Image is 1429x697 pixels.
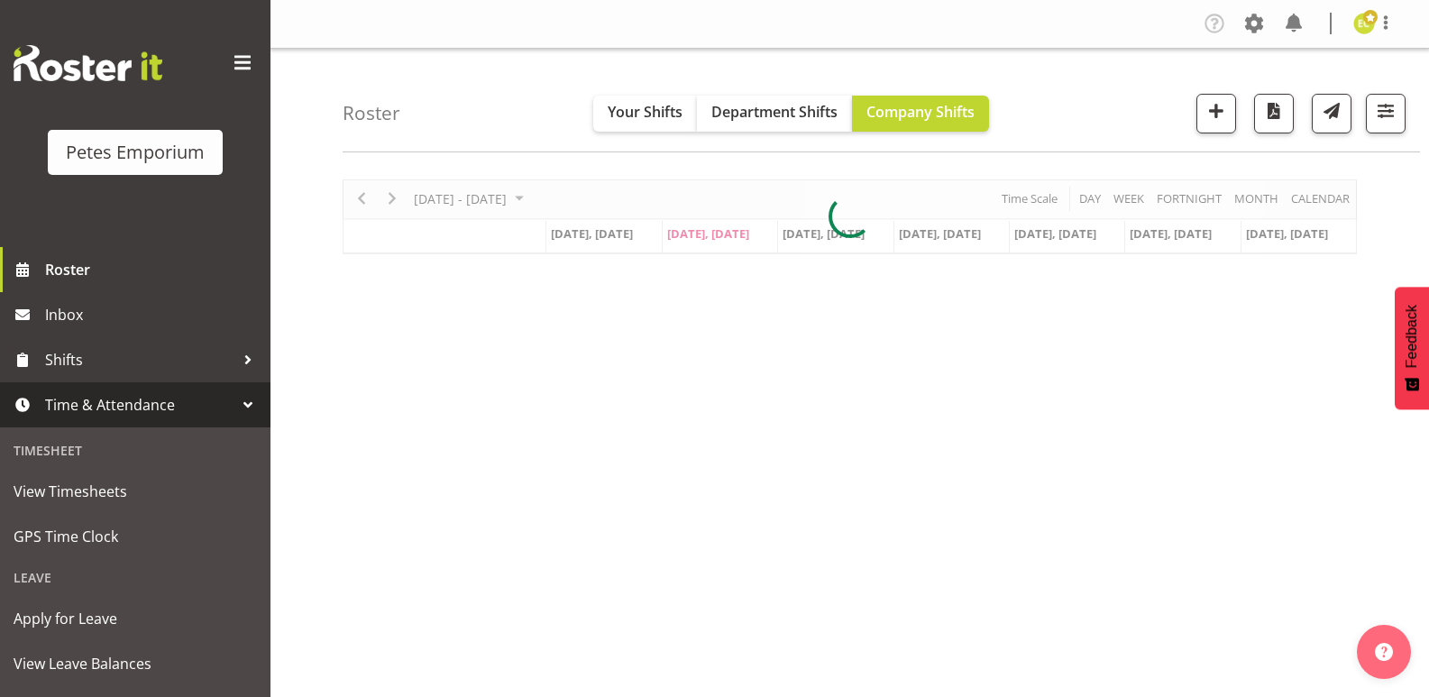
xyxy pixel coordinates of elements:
button: Company Shifts [852,96,989,132]
img: emma-croft7499.jpg [1353,13,1375,34]
a: View Timesheets [5,469,266,514]
span: Company Shifts [866,102,975,122]
span: Time & Attendance [45,391,234,418]
span: Your Shifts [608,102,682,122]
span: Shifts [45,346,234,373]
span: Feedback [1404,305,1420,368]
span: Department Shifts [711,102,838,122]
img: Rosterit website logo [14,45,162,81]
span: Apply for Leave [14,605,257,632]
span: Inbox [45,301,261,328]
button: Your Shifts [593,96,697,132]
div: Timesheet [5,432,266,469]
h4: Roster [343,103,400,124]
a: GPS Time Clock [5,514,266,559]
button: Download a PDF of the roster according to the set date range. [1254,94,1294,133]
span: View Leave Balances [14,650,257,677]
button: Add a new shift [1196,94,1236,133]
button: Feedback - Show survey [1395,287,1429,409]
div: Leave [5,559,266,596]
span: Roster [45,256,261,283]
div: Petes Emporium [66,139,205,166]
img: help-xxl-2.png [1375,643,1393,661]
button: Send a list of all shifts for the selected filtered period to all rostered employees. [1312,94,1351,133]
span: GPS Time Clock [14,523,257,550]
a: Apply for Leave [5,596,266,641]
button: Department Shifts [697,96,852,132]
span: View Timesheets [14,478,257,505]
a: View Leave Balances [5,641,266,686]
button: Filter Shifts [1366,94,1406,133]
